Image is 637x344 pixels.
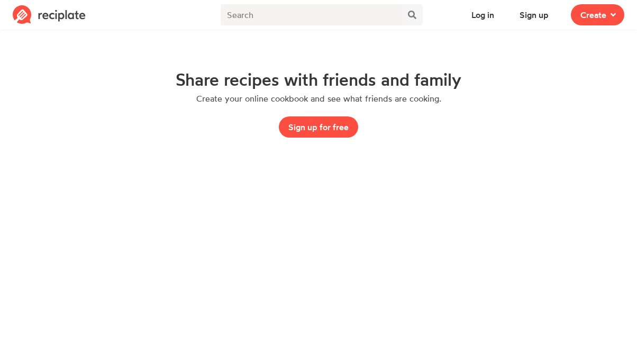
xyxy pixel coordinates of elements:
span: Create [580,8,606,21]
button: Sign up [510,4,558,25]
button: Log in [462,4,504,25]
button: Sign up for free [279,116,358,138]
img: Reciplate [13,5,86,24]
input: Search [221,4,401,25]
button: Create [571,4,624,25]
p: Create your online cookbook and see what friends are cooking. [196,93,441,104]
h1: Share recipes with friends and family [176,70,461,89]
